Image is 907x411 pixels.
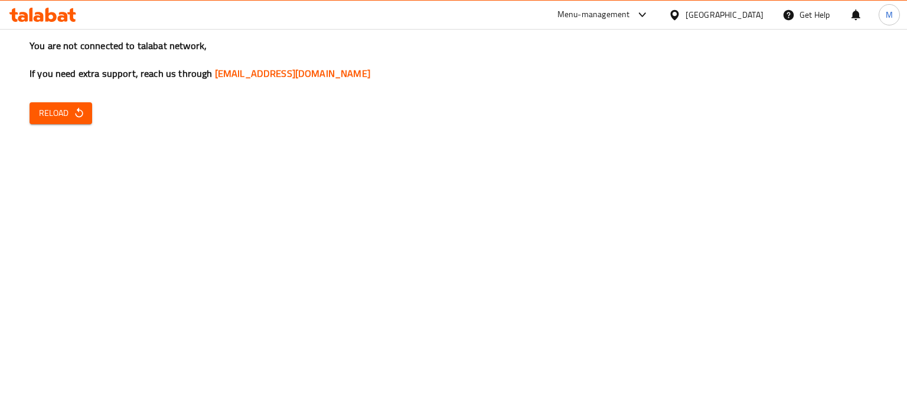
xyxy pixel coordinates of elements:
a: [EMAIL_ADDRESS][DOMAIN_NAME] [215,64,370,82]
button: Reload [30,102,92,124]
span: Reload [39,106,83,121]
div: Menu-management [557,8,630,22]
span: M [886,8,893,21]
div: [GEOGRAPHIC_DATA] [686,8,764,21]
h3: You are not connected to talabat network, If you need extra support, reach us through [30,39,877,80]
